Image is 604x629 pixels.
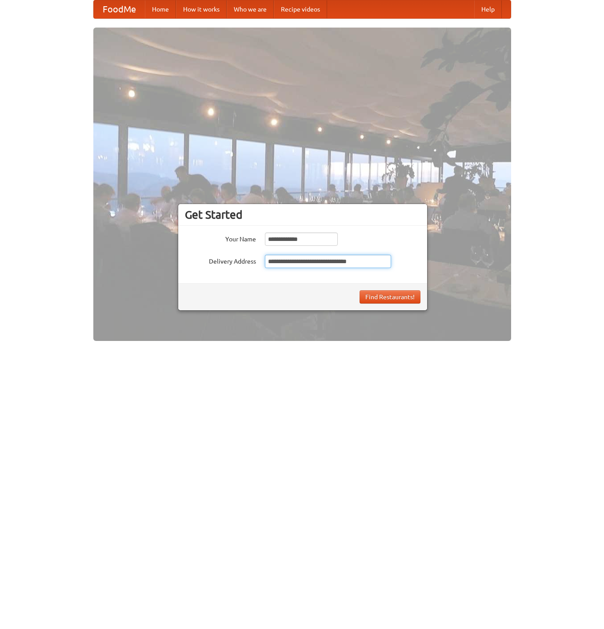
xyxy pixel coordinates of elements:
button: Find Restaurants! [360,290,420,304]
a: Who we are [227,0,274,18]
a: FoodMe [94,0,145,18]
a: Home [145,0,176,18]
label: Delivery Address [185,255,256,266]
label: Your Name [185,232,256,244]
a: Recipe videos [274,0,327,18]
a: Help [474,0,502,18]
a: How it works [176,0,227,18]
h3: Get Started [185,208,420,221]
